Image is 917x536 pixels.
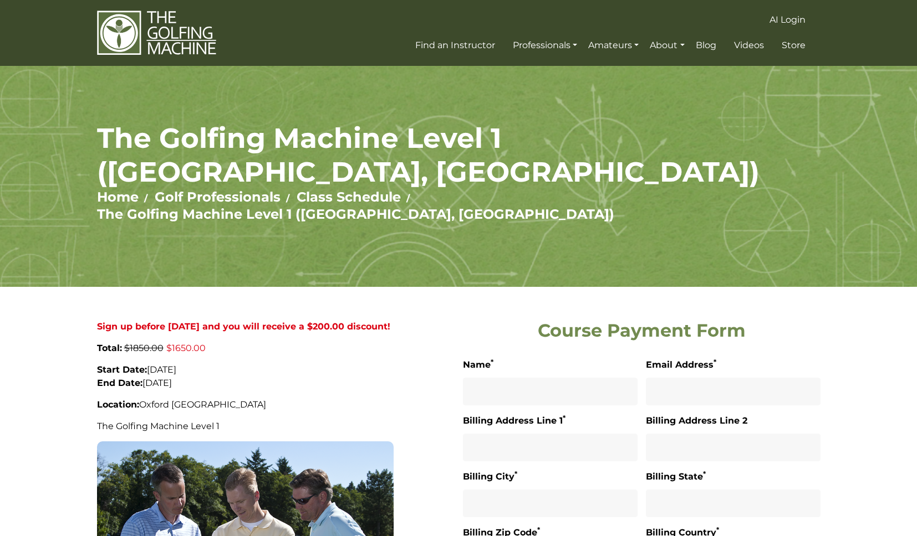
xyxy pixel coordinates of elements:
a: About [647,35,687,55]
h2: Course Payment Form [463,320,821,341]
strong: Location: [97,399,139,410]
a: Class Schedule [297,189,401,205]
strong: End Date: [97,378,142,388]
a: Home [97,189,139,205]
label: Billing Address Line 1 [463,414,566,428]
span: Blog [696,40,716,50]
strong: Total: [97,343,122,353]
a: Amateurs [585,35,641,55]
span: $1850.00 [124,343,164,353]
span: Find an Instructor [415,40,495,50]
strong: Start Date: [97,364,147,375]
label: Billing City [463,470,517,484]
a: The Golfing Machine Level 1 ([GEOGRAPHIC_DATA], [GEOGRAPHIC_DATA]) [97,206,614,222]
label: Email Address [646,358,716,372]
h1: The Golfing Machine Level 1 ([GEOGRAPHIC_DATA], [GEOGRAPHIC_DATA]) [97,121,821,189]
p: The Golfing Machine Level 1 [97,420,394,433]
a: Professionals [510,35,580,55]
label: Billing State [646,470,706,484]
a: Find an Instructor [412,35,498,55]
span: Videos [734,40,764,50]
img: The Golfing Machine [97,10,216,56]
span: AI Login [770,14,806,25]
a: Blog [693,35,719,55]
strong: Sign up before [DATE] and you will receive a $200.00 discount! [97,321,390,332]
span: $1650.00 [166,343,206,353]
a: Golf Professionals [155,189,281,205]
p: [DATE] [DATE] [97,363,394,390]
a: Videos [731,35,767,55]
a: AI Login [767,10,808,30]
a: Store [779,35,808,55]
p: Oxford [GEOGRAPHIC_DATA] [97,398,394,411]
label: Billing Address Line 2 [646,414,747,428]
span: Store [782,40,806,50]
label: Name [463,358,493,372]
